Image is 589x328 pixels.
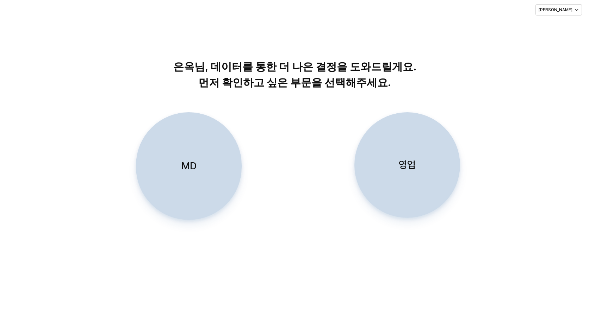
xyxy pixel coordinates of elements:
p: 영업 [399,158,416,171]
button: [PERSON_NAME] [535,4,582,15]
p: [PERSON_NAME] [539,7,572,13]
p: MD [181,159,197,172]
button: 영업 [354,112,460,218]
button: MD [136,112,242,220]
p: 은옥님, 데이터를 통한 더 나은 결정을 도와드릴게요. 먼저 확인하고 싶은 부문을 선택해주세요. [115,59,475,90]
